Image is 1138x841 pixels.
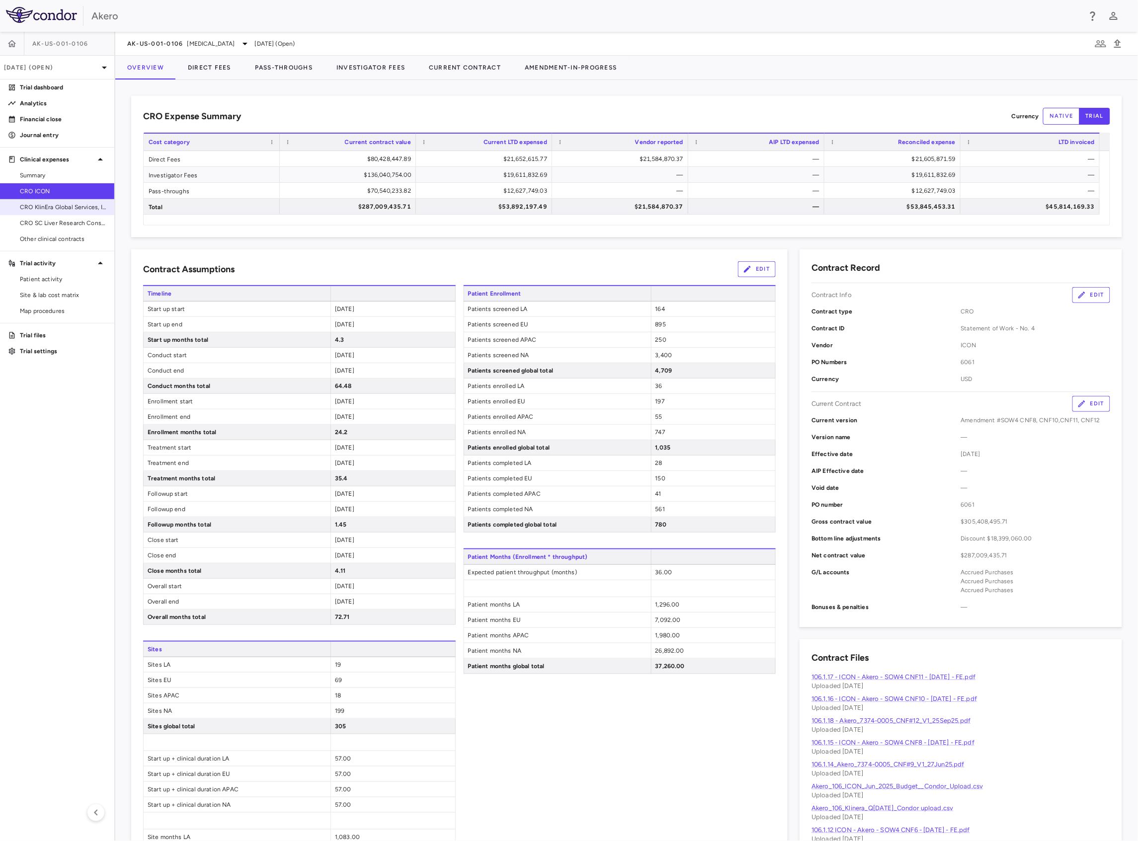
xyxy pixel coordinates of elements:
div: $19,611,832.69 [425,167,547,183]
span: 1,035 [655,444,671,451]
span: Reconciled expense [898,139,956,146]
div: $70,540,233.82 [289,183,411,199]
span: Close start [144,533,330,547]
span: Followup end [144,502,330,517]
span: [DATE] [335,459,354,466]
span: Enrollment start [144,394,330,409]
span: Patients completed APAC [464,486,651,501]
span: Patients screened APAC [464,332,651,347]
a: 106.1.17 - ICON - Akero - SOW4 CNF11 - [DATE] - FE.pdf [812,673,975,681]
div: Accrued Purchases [961,586,1110,595]
a: 106.1.18 - Akero_7374-0005_CNF#12_V1_25Sep25.pdf [812,717,971,724]
span: Followup months total [144,517,330,532]
span: Patients screened NA [464,348,651,363]
span: [DATE] (Open) [255,39,295,48]
p: Uploaded [DATE] [812,791,1110,800]
div: — [561,167,683,183]
span: Overall months total [144,610,330,624]
span: 18 [335,692,341,699]
span: Conduct months total [144,379,330,393]
div: Akero [91,8,1080,23]
span: 4.3 [335,336,344,343]
div: $53,845,453.31 [833,199,956,215]
p: Gross contract value [812,517,961,526]
div: — [697,151,819,167]
h6: Contract Assumptions [143,263,235,276]
a: 106.1.12 ICON - Akero - SOW4 CNF6 - [DATE] - FE.pdf [812,826,970,834]
span: $287,009,435.71 [961,551,1110,560]
span: Sites global total [144,719,330,734]
span: Patients completed NA [464,502,651,517]
p: Net contract value [812,551,961,560]
span: Treatment end [144,456,330,470]
span: [DATE] [335,321,354,328]
span: Patients enrolled EU [464,394,651,409]
span: Overall start [144,579,330,594]
span: 35.4 [335,475,348,482]
span: Enrollment end [144,409,330,424]
span: Patients completed EU [464,471,651,486]
span: Sites EU [144,673,330,688]
div: — [697,167,819,183]
span: 57.00 [335,786,351,793]
span: 28 [655,459,662,466]
p: Currency [1012,112,1039,121]
span: 57.00 [335,755,351,762]
div: $45,814,169.33 [970,199,1095,215]
span: Treatment months total [144,471,330,486]
span: USD [961,375,1110,383]
span: 305 [335,723,346,730]
span: Sites LA [144,657,330,672]
button: trial [1079,108,1110,125]
span: Patients screened EU [464,317,651,332]
span: [DATE] [335,490,354,497]
button: native [1043,108,1080,125]
span: Statement of Work - No. 4 [961,324,1110,333]
p: Vendor [812,341,961,350]
p: PO number [812,500,961,509]
div: $53,892,197.49 [425,199,547,215]
span: [DATE] [335,583,354,590]
p: AIP Effective date [812,466,961,475]
span: 150 [655,475,665,482]
button: Edit [1072,396,1110,412]
span: Patient Enrollment [464,286,651,301]
span: — [961,603,1110,612]
p: Effective date [812,450,961,459]
div: — [697,183,819,199]
p: Uploaded [DATE] [812,682,1110,690]
span: 24.2 [335,429,348,436]
a: Akero_106_ICON_Jun_2025_Budget__Condor_Upload.csv [812,782,983,790]
span: Start up + clinical duration APAC [144,782,330,797]
span: Patient months APAC [464,628,651,643]
span: Enrollment months total [144,425,330,440]
p: Contract ID [812,324,961,333]
p: Uploaded [DATE] [812,703,1110,712]
div: Total [144,199,280,214]
span: 1,296.00 [655,601,680,608]
a: 106.1.14_Akero_7374-0005_CNF#9_V1_27Jun25.pdf [812,761,965,768]
p: Void date [812,483,961,492]
span: Patient months EU [464,612,651,627]
span: Patient months global total [464,659,651,674]
span: 747 [655,429,665,436]
span: Patient Months (Enrollment * throughput) [464,549,651,564]
p: Trial settings [20,347,106,356]
span: Close months total [144,563,330,578]
button: Amendment-In-Progress [513,56,629,79]
span: Start up start [144,302,330,316]
span: Sites [143,642,330,657]
span: Patients enrolled APAC [464,409,651,424]
span: 1,083.00 [335,834,360,841]
p: Bonuses & penalties [812,603,961,612]
button: Edit [1072,287,1110,303]
div: $287,009,435.71 [289,199,411,215]
p: Currency [812,375,961,383]
span: Patients screened global total [464,363,651,378]
span: Patients completed global total [464,517,651,532]
span: Start up + clinical duration EU [144,766,330,781]
span: ICON [961,341,1110,350]
span: [DATE] [335,536,354,543]
span: 37,260.00 [655,663,685,670]
span: Start up + clinical duration LA [144,751,330,766]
